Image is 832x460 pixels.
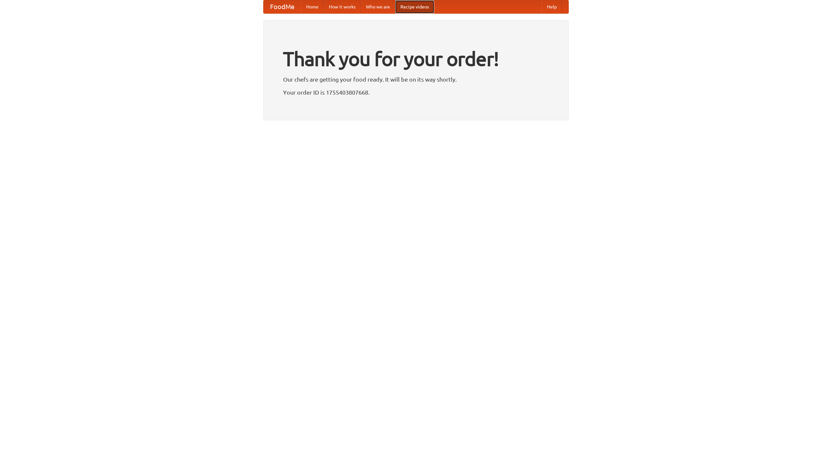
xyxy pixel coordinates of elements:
a: FoodMe [264,0,301,13]
a: Help [542,0,562,13]
a: Recipe videos [395,0,434,13]
a: How it works [324,0,361,13]
p: Your order ID is 1755403807668. [283,87,549,97]
a: Home [301,0,324,13]
h1: Thank you for your order! [283,43,549,74]
p: Our chefs are getting your food ready. It will be on its way shortly. [283,74,549,84]
a: Who we are [361,0,395,13]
